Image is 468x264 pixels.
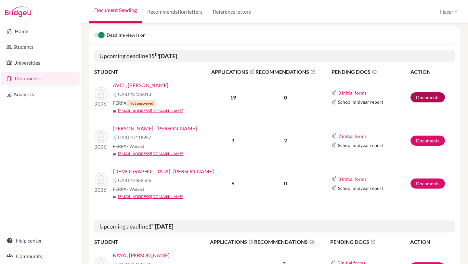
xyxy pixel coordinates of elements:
[254,238,314,246] span: RECOMMENDATIONS
[113,251,170,259] a: KAYA , [PERSON_NAME]
[113,99,156,107] span: FERPA
[1,234,80,247] a: Help center
[410,92,445,102] a: Documents
[113,186,144,192] span: FERPA
[331,142,337,148] img: Common App logo
[94,220,455,233] h5: Upcoming deadline
[1,250,80,263] a: Community
[211,68,255,76] span: APPLICATIONS
[148,223,173,230] b: 1 [DATE]
[231,137,234,143] b: 3
[118,194,183,200] a: [EMAIL_ADDRESS][DOMAIN_NAME]
[331,185,337,191] img: Common App logo
[151,222,155,227] sup: st
[410,68,455,76] th: ACTION
[1,88,80,101] a: Analytics
[331,133,337,139] img: Common App logo
[113,167,214,175] a: [DEMOGRAPHIC_DATA] , [PERSON_NAME]
[113,81,168,89] a: AVCI , [PERSON_NAME]
[127,100,156,107] span: Not answered
[118,134,151,141] span: CAID 47118957
[95,173,108,186] img: TÜRKEN , Beren Berk
[113,109,117,113] span: mail
[410,136,445,146] a: Documents
[255,179,316,187] p: 0
[437,6,460,18] button: Hacer
[94,238,210,246] th: STUDENT
[107,32,146,39] span: Deadline view is on
[113,143,144,150] span: FERPA
[113,125,197,132] a: [PERSON_NAME] , [PERSON_NAME]
[255,94,316,101] p: 0
[330,238,409,246] span: PENDING DOCS
[1,72,80,85] a: Documents
[95,100,108,108] p: 2026
[113,135,118,140] img: Common App logo
[338,142,383,149] span: School midyear report
[338,132,367,140] button: 2 initial forms
[155,52,159,57] sup: th
[113,195,117,199] span: mail
[410,238,455,246] th: ACTION
[210,238,253,246] span: APPLICATIONS
[230,94,236,100] b: 19
[1,40,80,53] a: Students
[338,89,367,97] button: 3 initial forms
[1,25,80,38] a: Home
[338,99,383,105] span: School midyear report
[127,186,144,192] span: - Waived
[118,91,151,98] span: CAID 45128013
[231,180,234,186] b: 9
[94,68,211,76] th: STUDENT
[95,143,108,151] p: 2026
[410,178,445,189] a: Documents
[118,151,183,157] a: [EMAIL_ADDRESS][DOMAIN_NAME]
[5,7,31,17] img: Bridge-U
[127,143,144,149] span: - Waived
[331,99,337,105] img: Common App logo
[338,185,383,191] span: School midyear report
[113,92,118,97] img: Common App logo
[95,186,108,194] p: 2026
[118,108,183,114] a: [EMAIL_ADDRESS][DOMAIN_NAME]
[113,152,117,156] span: mail
[255,68,316,76] span: RECOMMENDATIONS
[338,175,367,183] button: 3 initial forms
[118,177,151,184] span: CAID 47582526
[331,68,410,76] span: PENDING DOCS
[95,130,108,143] img: BÖREKÇİ , Ogan
[331,176,337,181] img: Common App logo
[255,137,316,144] p: 2
[331,90,337,96] img: Common App logo
[113,178,118,183] img: Common App logo
[94,50,455,62] h5: Upcoming deadline
[1,56,80,69] a: Universities
[95,87,108,100] img: AVCI , Ahmet Deniz
[148,52,177,59] b: 15 [DATE]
